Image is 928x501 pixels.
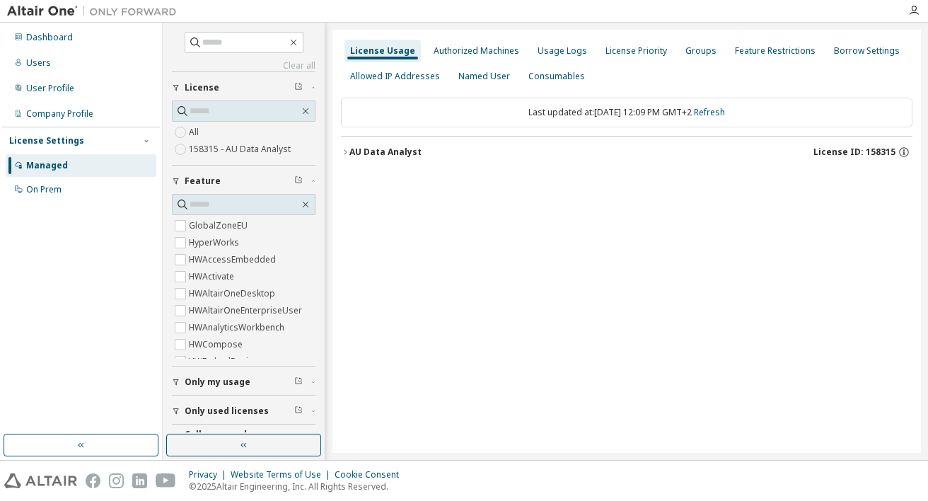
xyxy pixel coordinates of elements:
[172,166,315,197] button: Feature
[189,302,305,319] label: HWAltairOneEnterpriseUser
[189,353,255,370] label: HWEmbedBasic
[189,251,279,268] label: HWAccessEmbedded
[350,45,415,57] div: License Usage
[185,429,294,451] span: Collapse on share string
[735,45,816,57] div: Feature Restrictions
[26,57,51,69] div: Users
[26,184,62,195] div: On Prem
[294,175,303,187] span: Clear filter
[694,106,725,118] a: Refresh
[172,396,315,427] button: Only used licenses
[294,376,303,388] span: Clear filter
[172,72,315,103] button: License
[185,175,221,187] span: Feature
[189,285,278,302] label: HWAltairOneDesktop
[294,82,303,93] span: Clear filter
[685,45,717,57] div: Groups
[294,405,303,417] span: Clear filter
[189,217,250,234] label: GlobalZoneEU
[86,473,100,488] img: facebook.svg
[350,71,440,82] div: Allowed IP Addresses
[189,319,287,336] label: HWAnalyticsWorkbench
[156,473,176,488] img: youtube.svg
[189,141,294,158] label: 158315 - AU Data Analyst
[172,367,315,398] button: Only my usage
[7,4,184,18] img: Altair One
[605,45,667,57] div: License Priority
[189,480,407,493] p: © 2025 Altair Engineering, Inc. All Rights Reserved.
[26,160,68,171] div: Managed
[189,268,237,285] label: HWActivate
[26,32,73,43] div: Dashboard
[4,473,77,488] img: altair_logo.svg
[189,234,242,251] label: HyperWorks
[349,146,422,158] div: AU Data Analyst
[189,469,231,480] div: Privacy
[26,83,74,94] div: User Profile
[189,336,245,353] label: HWCompose
[538,45,587,57] div: Usage Logs
[9,135,84,146] div: License Settings
[185,405,269,417] span: Only used licenses
[231,469,335,480] div: Website Terms of Use
[185,376,250,388] span: Only my usage
[132,473,147,488] img: linkedin.svg
[341,137,912,168] button: AU Data AnalystLicense ID: 158315
[834,45,900,57] div: Borrow Settings
[172,60,315,71] a: Clear all
[434,45,519,57] div: Authorized Machines
[189,124,202,141] label: All
[528,71,585,82] div: Consumables
[335,469,407,480] div: Cookie Consent
[458,71,510,82] div: Named User
[109,473,124,488] img: instagram.svg
[185,82,219,93] span: License
[26,108,93,120] div: Company Profile
[813,146,895,158] span: License ID: 158315
[341,98,912,127] div: Last updated at: [DATE] 12:09 PM GMT+2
